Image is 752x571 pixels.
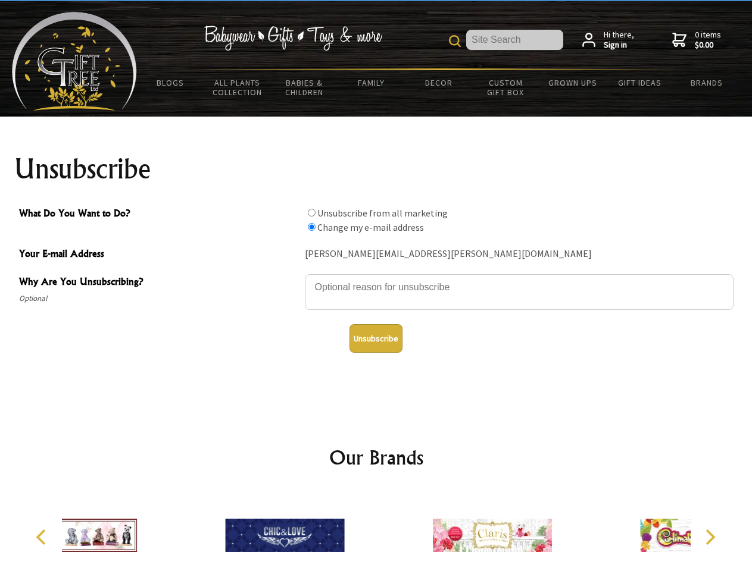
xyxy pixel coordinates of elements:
[539,70,606,95] a: Grown Ups
[317,221,424,233] label: Change my e-mail address
[19,274,299,291] span: Why Are You Unsubscribing?
[604,30,634,51] span: Hi there,
[271,70,338,105] a: Babies & Children
[137,70,204,95] a: BLOGS
[449,35,461,47] img: product search
[606,70,673,95] a: Gift Ideas
[204,26,382,51] img: Babywear - Gifts - Toys & more
[305,245,734,263] div: [PERSON_NAME][EMAIL_ADDRESS][PERSON_NAME][DOMAIN_NAME]
[672,30,721,51] a: 0 items$0.00
[472,70,539,105] a: Custom Gift Box
[673,70,741,95] a: Brands
[338,70,405,95] a: Family
[466,30,563,50] input: Site Search
[19,246,299,263] span: Your E-mail Address
[582,30,634,51] a: Hi there,Sign in
[695,29,721,51] span: 0 items
[350,324,402,353] button: Unsubscribe
[308,209,316,217] input: What Do You Want to Do?
[697,524,723,550] button: Next
[204,70,272,105] a: All Plants Collection
[30,524,56,550] button: Previous
[24,443,729,472] h2: Our Brands
[308,223,316,231] input: What Do You Want to Do?
[19,291,299,306] span: Optional
[305,274,734,310] textarea: Why Are You Unsubscribing?
[19,206,299,223] span: What Do You Want to Do?
[12,12,137,111] img: Babyware - Gifts - Toys and more...
[695,40,721,51] strong: $0.00
[14,155,738,183] h1: Unsubscribe
[317,207,448,219] label: Unsubscribe from all marketing
[604,40,634,51] strong: Sign in
[405,70,472,95] a: Decor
